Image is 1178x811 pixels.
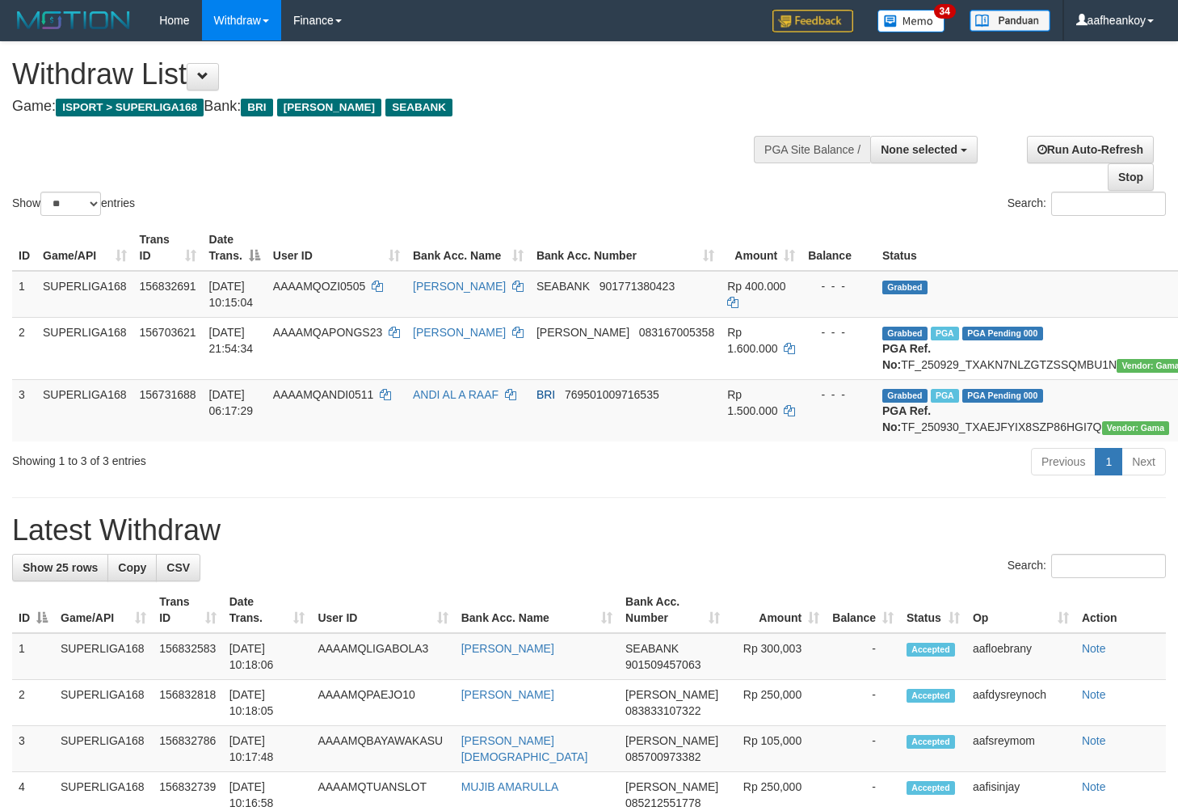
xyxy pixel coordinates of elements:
td: 156832786 [153,726,223,772]
span: AAAAMQOZI0505 [273,280,365,293]
a: Note [1082,734,1106,747]
span: AAAAMQAPONGS23 [273,326,382,339]
th: Amount: activate to sort column ascending [726,587,826,633]
td: 1 [12,271,36,318]
span: SEABANK [385,99,452,116]
div: - - - [808,278,869,294]
a: Note [1082,780,1106,793]
span: PGA Pending [962,327,1043,340]
td: SUPERLIGA168 [54,633,153,680]
th: User ID: activate to sort column ascending [267,225,406,271]
a: Show 25 rows [12,554,108,581]
td: 156832818 [153,680,223,726]
a: Note [1082,642,1106,655]
td: aafdysreynoch [966,680,1075,726]
div: Showing 1 to 3 of 3 entries [12,446,479,469]
th: Balance: activate to sort column ascending [826,587,900,633]
span: Accepted [907,781,955,795]
th: Date Trans.: activate to sort column descending [203,225,267,271]
span: 156731688 [140,388,196,401]
td: [DATE] 10:18:06 [223,633,312,680]
span: Marked by aafchhiseyha [931,327,959,340]
select: Showentries [40,192,101,216]
td: - [826,726,900,772]
label: Show entries [12,192,135,216]
a: MUJIB AMARULLA [461,780,559,793]
th: Bank Acc. Number: activate to sort column ascending [530,225,721,271]
span: Accepted [907,735,955,749]
a: [PERSON_NAME][DEMOGRAPHIC_DATA] [461,734,588,763]
span: Accepted [907,689,955,703]
span: Copy 083833107322 to clipboard [625,704,700,717]
th: Trans ID: activate to sort column ascending [133,225,203,271]
span: Copy [118,561,146,574]
a: [PERSON_NAME] [461,642,554,655]
span: [PERSON_NAME] [536,326,629,339]
span: SEABANK [536,280,590,293]
span: [DATE] 21:54:34 [209,326,254,355]
td: aafloebrany [966,633,1075,680]
span: None selected [881,143,957,156]
span: SEABANK [625,642,679,655]
span: Vendor URL: https://trx31.1velocity.biz [1102,421,1170,435]
td: 156832583 [153,633,223,680]
span: [DATE] 06:17:29 [209,388,254,417]
td: 1 [12,633,54,680]
th: Game/API: activate to sort column ascending [54,587,153,633]
td: SUPERLIGA168 [36,271,133,318]
span: [DATE] 10:15:04 [209,280,254,309]
label: Search: [1008,554,1166,578]
a: Note [1082,688,1106,701]
span: [PERSON_NAME] [625,688,718,701]
span: Marked by aafromsomean [931,389,959,403]
span: 34 [934,4,956,19]
label: Search: [1008,192,1166,216]
td: - [826,680,900,726]
td: aafsreymom [966,726,1075,772]
button: None selected [870,136,978,163]
span: ISPORT > SUPERLIGA168 [56,99,204,116]
td: 3 [12,379,36,441]
td: [DATE] 10:18:05 [223,680,312,726]
th: Op: activate to sort column ascending [966,587,1075,633]
th: Bank Acc. Name: activate to sort column ascending [406,225,530,271]
th: ID [12,225,36,271]
th: Bank Acc. Number: activate to sort column ascending [619,587,726,633]
td: 3 [12,726,54,772]
a: CSV [156,554,200,581]
h1: Withdraw List [12,58,769,91]
span: BRI [241,99,272,116]
span: Rp 1.500.000 [727,388,777,417]
td: AAAAMQPAEJO10 [311,680,454,726]
span: AAAAMQANDI0511 [273,388,374,401]
span: Grabbed [882,327,928,340]
a: [PERSON_NAME] [413,280,506,293]
th: Status: activate to sort column ascending [900,587,966,633]
a: Run Auto-Refresh [1027,136,1154,163]
b: PGA Ref. No: [882,404,931,433]
div: PGA Site Balance / [754,136,870,163]
th: Date Trans.: activate to sort column ascending [223,587,312,633]
span: Copy 901509457063 to clipboard [625,658,700,671]
th: User ID: activate to sort column ascending [311,587,454,633]
a: Previous [1031,448,1096,475]
img: Button%20Memo.svg [877,10,945,32]
span: Copy 085212551778 to clipboard [625,796,700,809]
span: Show 25 rows [23,561,98,574]
th: Action [1075,587,1166,633]
a: ANDI AL A RAAF [413,388,499,401]
span: BRI [536,388,555,401]
td: Rp 105,000 [726,726,826,772]
td: 2 [12,317,36,379]
div: - - - [808,324,869,340]
span: PGA Pending [962,389,1043,403]
td: SUPERLIGA168 [54,726,153,772]
span: [PERSON_NAME] [625,734,718,747]
span: [PERSON_NAME] [625,780,718,793]
span: [PERSON_NAME] [277,99,381,116]
a: [PERSON_NAME] [413,326,506,339]
span: Copy 769501009716535 to clipboard [565,388,659,401]
td: SUPERLIGA168 [54,680,153,726]
span: Copy 085700973382 to clipboard [625,750,700,763]
a: Stop [1108,163,1154,191]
